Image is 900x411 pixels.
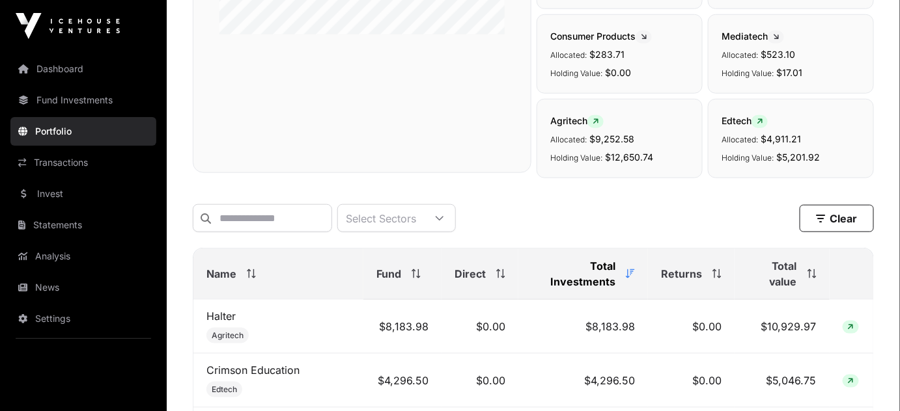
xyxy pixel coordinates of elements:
span: Holding Value: [722,68,774,78]
td: $0.00 [648,300,735,354]
td: $10,929.97 [735,300,830,354]
td: $5,046.75 [735,354,830,408]
span: Holding Value: [550,153,602,163]
td: $8,183.98 [518,300,648,354]
span: $283.71 [589,49,625,60]
a: Crimson Education [206,364,300,377]
span: Consumer Products [550,31,652,42]
span: $0.00 [605,67,631,78]
td: $4,296.50 [363,354,442,408]
td: $8,183.98 [363,300,442,354]
span: $12,650.74 [605,152,653,163]
td: $0.00 [648,354,735,408]
a: Statements [10,211,156,239]
span: Fund [376,266,401,282]
span: Agritech [212,330,244,341]
span: Holding Value: [550,68,602,78]
span: Mediatech [722,31,784,42]
a: Halter [206,310,236,323]
span: $5,201.92 [776,152,820,163]
span: Total value [748,258,797,289]
span: Edtech [722,115,768,126]
span: Returns [661,266,702,282]
span: $523.10 [761,49,795,60]
a: Portfolio [10,117,156,146]
a: Settings [10,304,156,333]
span: Holding Value: [722,153,774,163]
span: $9,252.58 [589,133,634,144]
span: Allocated: [722,50,758,60]
span: Total Investments [531,258,615,289]
td: $4,296.50 [518,354,648,408]
td: $0.00 [442,300,518,354]
a: Dashboard [10,55,156,83]
span: Allocated: [722,135,758,144]
span: Allocated: [550,135,587,144]
a: Invest [10,179,156,208]
span: $4,911.21 [761,133,801,144]
iframe: Chat Widget [835,349,900,411]
a: Analysis [10,242,156,271]
a: News [10,273,156,302]
span: Edtech [212,384,237,395]
button: Clear [800,205,874,232]
span: Allocated: [550,50,587,60]
img: Icehouse Ventures Logo [16,13,120,39]
div: Select Sectors [338,205,424,232]
span: Name [206,266,236,282]
a: Fund Investments [10,86,156,114]
td: $0.00 [442,354,518,408]
span: Direct [455,266,486,282]
span: $17.01 [776,67,802,78]
a: Transactions [10,148,156,177]
span: Agritech [550,115,604,126]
